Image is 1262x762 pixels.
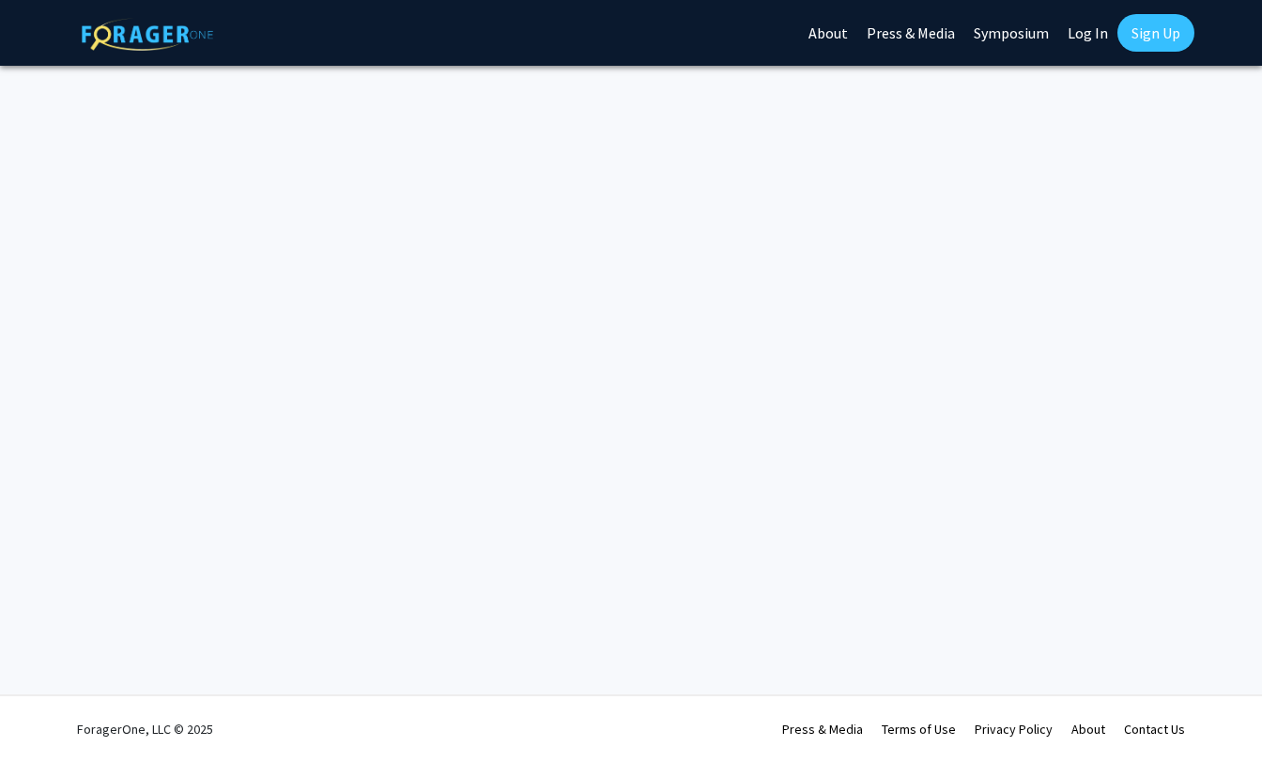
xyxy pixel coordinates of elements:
[1117,14,1194,52] a: Sign Up
[1124,721,1185,738] a: Contact Us
[82,18,213,51] img: ForagerOne Logo
[77,696,213,762] div: ForagerOne, LLC © 2025
[882,721,956,738] a: Terms of Use
[782,721,863,738] a: Press & Media
[975,721,1053,738] a: Privacy Policy
[1071,721,1105,738] a: About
